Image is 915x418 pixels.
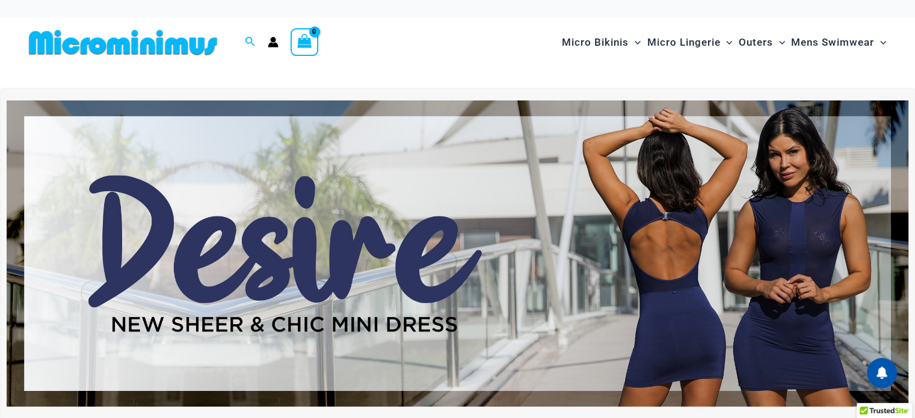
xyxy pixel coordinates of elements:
a: Micro LingerieMenu ToggleMenu Toggle [644,24,735,61]
span: Menu Toggle [773,27,785,58]
span: Micro Lingerie [647,27,720,58]
span: Menu Toggle [629,27,641,58]
a: Account icon link [268,37,279,48]
span: Menu Toggle [874,27,886,58]
span: Outers [739,27,773,58]
a: OutersMenu ToggleMenu Toggle [736,24,788,61]
a: View Shopping Cart, empty [291,28,318,56]
img: Desire me Navy Dress [7,100,908,407]
a: Mens SwimwearMenu ToggleMenu Toggle [788,24,889,61]
span: Mens Swimwear [791,27,874,58]
span: Menu Toggle [720,27,732,58]
nav: Site Navigation [557,22,891,63]
span: Micro Bikinis [562,27,629,58]
a: Micro BikinisMenu ToggleMenu Toggle [559,24,644,61]
img: MM SHOP LOGO FLAT [24,29,222,56]
a: Search icon link [245,35,256,50]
